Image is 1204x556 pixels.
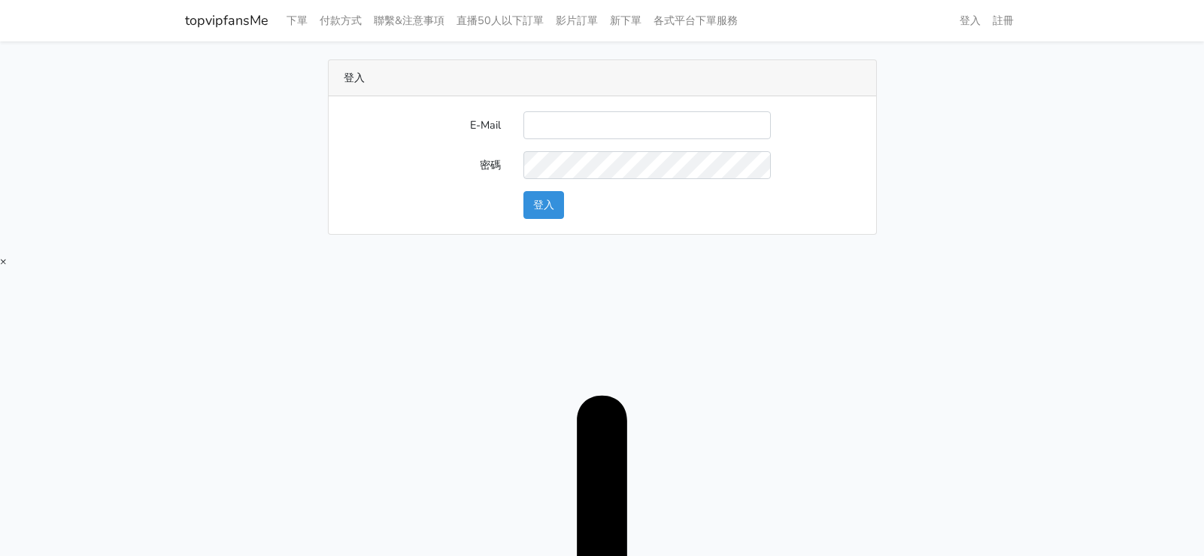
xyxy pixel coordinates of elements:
a: 登入 [954,6,987,35]
a: 付款方式 [314,6,368,35]
label: 密碼 [332,151,512,179]
a: 註冊 [987,6,1020,35]
a: 聯繫&注意事項 [368,6,450,35]
a: 新下單 [604,6,647,35]
a: 影片訂單 [550,6,604,35]
button: 登入 [523,191,564,219]
a: 下單 [281,6,314,35]
div: 登入 [329,60,876,96]
a: topvipfansMe [185,6,268,35]
a: 各式平台下單服務 [647,6,744,35]
label: E-Mail [332,111,512,139]
a: 直播50人以下訂單 [450,6,550,35]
